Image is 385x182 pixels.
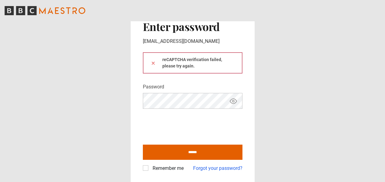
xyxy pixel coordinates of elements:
iframe: reCAPTCHA [143,114,235,137]
button: Show password [228,96,238,106]
svg: BBC Maestro [5,6,85,15]
h2: Enter password [143,20,242,33]
label: Password [143,83,164,91]
p: [EMAIL_ADDRESS][DOMAIN_NAME] [143,38,242,45]
div: reCAPTCHA verification failed, please try again. [143,52,242,74]
label: Remember me [150,165,184,172]
a: Forgot your password? [193,165,242,172]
